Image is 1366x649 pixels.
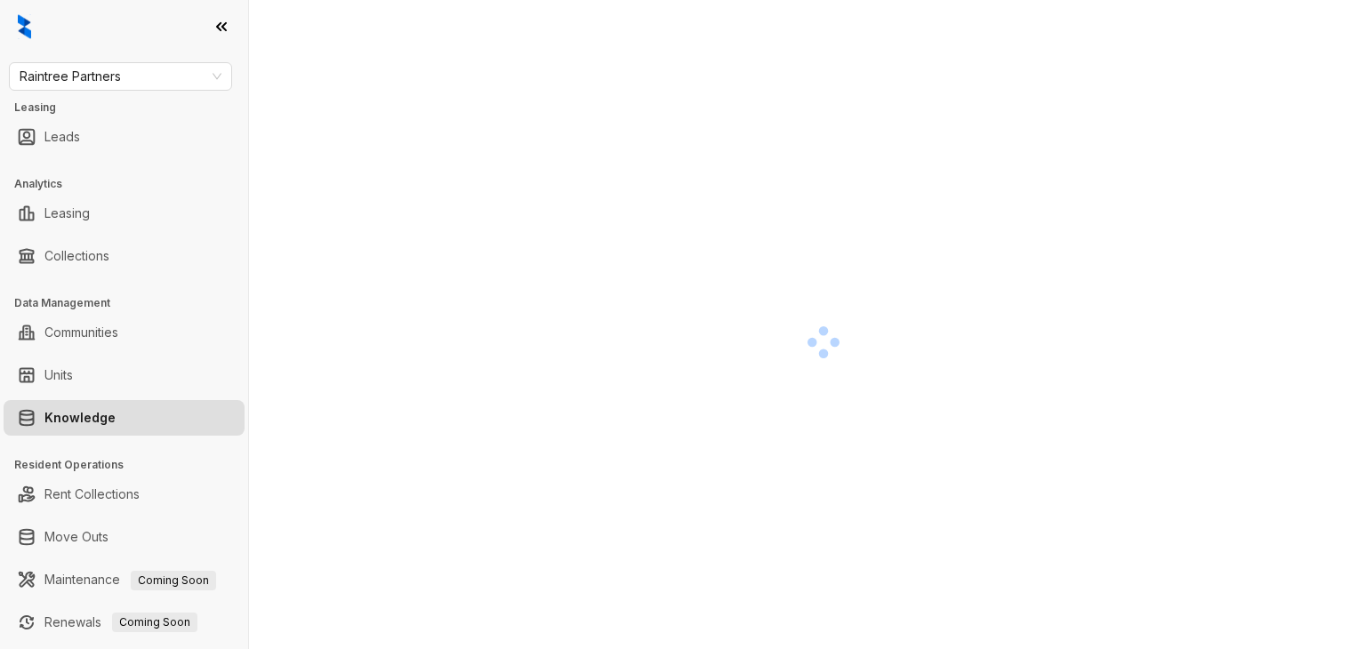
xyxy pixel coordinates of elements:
[44,605,197,640] a: RenewalsComing Soon
[4,357,245,393] li: Units
[14,295,248,311] h3: Data Management
[4,315,245,350] li: Communities
[44,315,118,350] a: Communities
[44,238,109,274] a: Collections
[44,519,108,555] a: Move Outs
[4,562,245,597] li: Maintenance
[18,14,31,39] img: logo
[44,400,116,436] a: Knowledge
[4,605,245,640] li: Renewals
[14,100,248,116] h3: Leasing
[20,63,221,90] span: Raintree Partners
[4,400,245,436] li: Knowledge
[4,477,245,512] li: Rent Collections
[44,357,73,393] a: Units
[44,477,140,512] a: Rent Collections
[4,238,245,274] li: Collections
[4,119,245,155] li: Leads
[44,119,80,155] a: Leads
[44,196,90,231] a: Leasing
[4,519,245,555] li: Move Outs
[112,613,197,632] span: Coming Soon
[14,176,248,192] h3: Analytics
[131,571,216,590] span: Coming Soon
[14,457,248,473] h3: Resident Operations
[4,196,245,231] li: Leasing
